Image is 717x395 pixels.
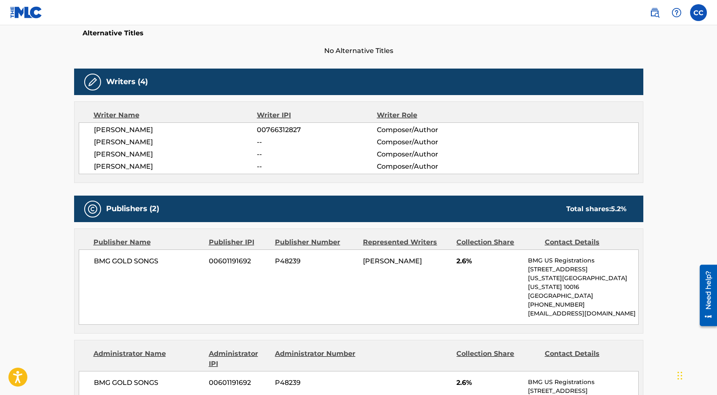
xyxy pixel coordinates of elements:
span: P48239 [275,256,357,266]
div: Contact Details [545,237,626,247]
span: [PERSON_NAME] [94,149,257,159]
img: Publishers [88,204,98,214]
span: P48239 [275,378,357,388]
div: Represented Writers [363,237,450,247]
span: Composer/Author [377,149,486,159]
div: Writer IPI [257,110,377,120]
div: Writer Name [93,110,257,120]
p: [GEOGRAPHIC_DATA] [528,292,638,300]
p: BMG US Registrations [528,256,638,265]
div: Publisher Name [93,237,203,247]
p: [EMAIL_ADDRESS][DOMAIN_NAME] [528,309,638,318]
a: Public Search [646,4,663,21]
span: Composer/Author [377,125,486,135]
span: -- [257,162,376,172]
h5: Alternative Titles [83,29,635,37]
img: MLC Logo [10,6,43,19]
div: Total shares: [566,204,626,214]
img: help [672,8,682,18]
h5: Publishers (2) [106,204,159,214]
span: Composer/Author [377,137,486,147]
span: 00766312827 [257,125,376,135]
img: Writers [88,77,98,87]
span: [PERSON_NAME] [94,162,257,172]
span: 00601191692 [209,256,269,266]
p: [US_STATE][GEOGRAPHIC_DATA][US_STATE] 10016 [528,274,638,292]
div: Administrator Name [93,349,203,369]
span: [PERSON_NAME] [363,257,422,265]
p: [STREET_ADDRESS] [528,265,638,274]
iframe: Resource Center [693,262,717,329]
div: Help [668,4,685,21]
p: BMG US Registrations [528,378,638,387]
div: Writer Role [377,110,486,120]
div: Administrator IPI [209,349,269,369]
h5: Writers (4) [106,77,148,87]
div: Collection Share [456,349,538,369]
div: Administrator Number [275,349,357,369]
iframe: Chat Widget [675,355,717,395]
div: User Menu [690,4,707,21]
img: search [650,8,660,18]
div: Publisher Number [275,237,357,247]
div: Drag [677,363,682,388]
span: No Alternative Titles [74,46,643,56]
span: [PERSON_NAME] [94,125,257,135]
span: 2.6% [456,378,522,388]
p: [PHONE_NUMBER] [528,300,638,309]
div: Collection Share [456,237,538,247]
span: 5.2 % [611,205,626,213]
div: Contact Details [545,349,626,369]
span: BMG GOLD SONGS [94,378,203,388]
div: Publisher IPI [209,237,269,247]
span: Composer/Author [377,162,486,172]
span: 2.6% [456,256,522,266]
span: -- [257,137,376,147]
span: 00601191692 [209,378,269,388]
span: BMG GOLD SONGS [94,256,203,266]
span: [PERSON_NAME] [94,137,257,147]
span: -- [257,149,376,159]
